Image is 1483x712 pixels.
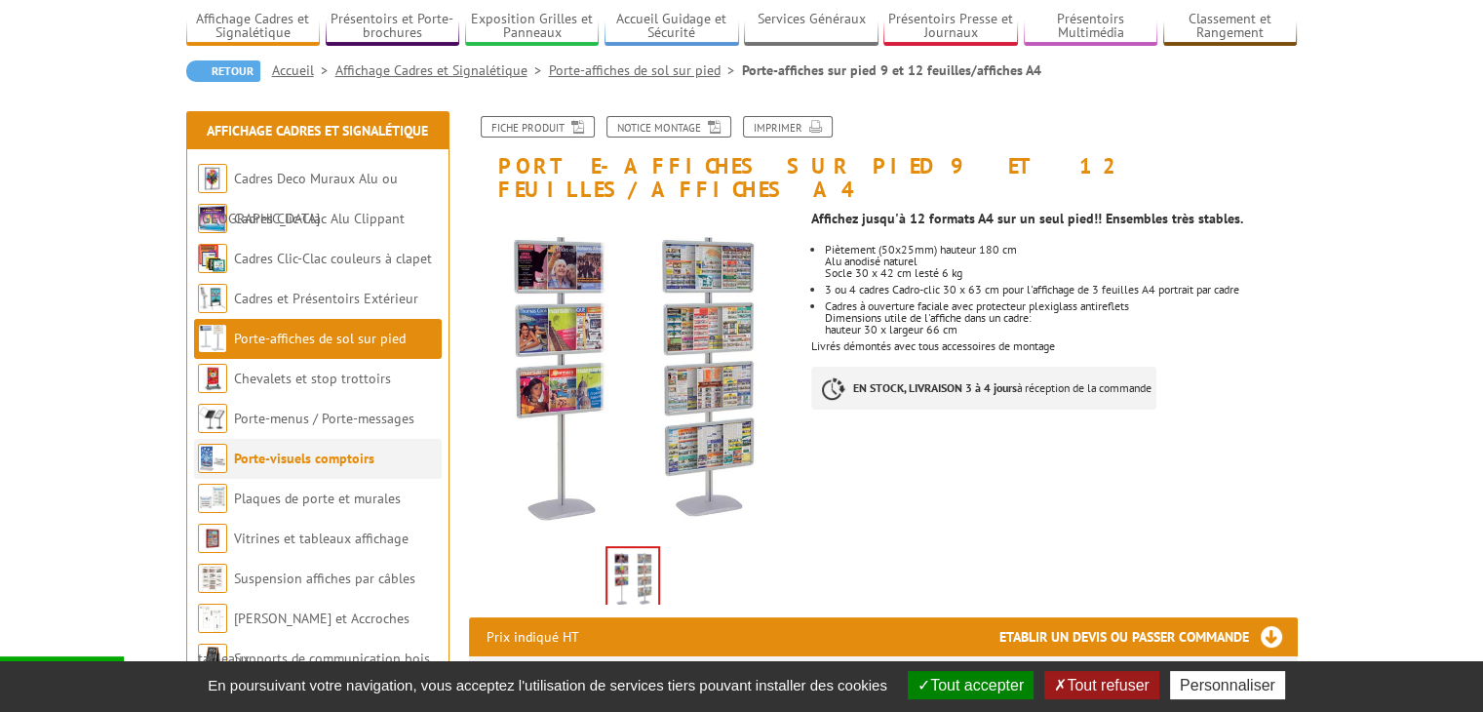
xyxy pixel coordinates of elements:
a: Présentoirs et Porte-brochures [326,11,460,43]
a: Notice Montage [606,116,731,138]
a: Cadres et Présentoirs Extérieur [234,290,418,307]
img: porte_affiches_214172.jpg [607,548,658,609]
a: Porte-affiches de sol sur pied [234,330,406,347]
button: Tout refuser [1044,671,1158,699]
img: porte_affiches_214172.jpg [469,211,798,539]
a: Accueil Guidage et Sécurité [605,11,739,43]
a: Plaques de porte et murales [234,490,401,507]
img: Cimaises et Accroches tableaux [198,604,227,633]
img: Cadres Clic-Clac couleurs à clapet [198,244,227,273]
img: Chevalets et stop trottoirs [198,364,227,393]
a: Présentoirs Presse et Journaux [883,11,1018,43]
strong: Affichez jusqu'à 12 formats A4 sur un seul pied!! Ensembles très stables. [811,210,1243,227]
a: Supports de communication bois [234,650,430,667]
img: Porte-menus / Porte-messages [198,404,227,433]
a: Services Généraux [744,11,878,43]
h3: Etablir un devis ou passer commande [999,617,1298,656]
p: Cadres à ouverture faciale avec protecteur plexiglass antireflets [825,300,1297,312]
a: Imprimer [743,116,833,138]
a: Affichage Cadres et Signalétique [207,122,428,139]
a: Cadres Deco Muraux Alu ou [GEOGRAPHIC_DATA] [198,170,398,227]
li: 3 ou 4 cadres Cadro-clic 30 x 63 cm pour l'affichage de 3 feuilles A4 portrait par cadre [825,284,1297,296]
button: Personnaliser (fenêtre modale) [1170,671,1285,699]
a: Classement et Rangement [1163,11,1298,43]
p: Socle 30 x 42 cm lesté 6 kg [825,267,1297,279]
a: Chevalets et stop trottoirs [234,370,391,387]
strong: EN STOCK, LIVRAISON 3 à 4 jours [853,380,1017,395]
img: Porte-visuels comptoirs [198,444,227,473]
p: Prix indiqué HT [487,617,579,656]
a: Suspension affiches par câbles [234,570,415,587]
a: Fiche produit [481,116,595,138]
span: En poursuivant votre navigation, vous acceptez l'utilisation de services tiers pouvant installer ... [198,677,897,693]
p: hauteur 30 x largeur 66 cm [825,324,1297,336]
p: Alu anodisé naturel [825,256,1297,267]
p: à réception de la commande [811,367,1156,410]
button: Tout accepter [908,671,1034,699]
img: Vitrines et tableaux affichage [198,524,227,553]
a: Affichage Cadres et Signalétique [335,61,549,79]
a: Cadres Clic-Clac couleurs à clapet [234,250,432,267]
a: [PERSON_NAME] et Accroches tableaux [198,610,410,667]
a: Présentoirs Multimédia [1024,11,1158,43]
img: Porte-affiches de sol sur pied [198,324,227,353]
h1: Porte-affiches sur pied 9 et 12 feuilles/affiches A4 [454,116,1312,201]
a: Accueil [272,61,335,79]
img: Cadres et Présentoirs Extérieur [198,284,227,313]
img: Cadres Deco Muraux Alu ou Bois [198,164,227,193]
a: Cadres Clic-Clac Alu Clippant [234,210,405,227]
div: Livrés démontés avec tous accessoires de montage [811,201,1311,429]
p: Piètement (50x25mm) hauteur 180 cm [825,244,1297,256]
a: Porte-affiches de sol sur pied [549,61,742,79]
a: Affichage Cadres et Signalétique [186,11,321,43]
a: Vitrines et tableaux affichage [234,530,409,547]
li: Porte-affiches sur pied 9 et 12 feuilles/affiches A4 [742,60,1041,80]
a: Retour [186,60,260,82]
a: Porte-menus / Porte-messages [234,410,414,427]
p: Dimensions utile de l'affiche dans un cadre: [825,312,1297,324]
a: Porte-visuels comptoirs [234,450,374,467]
a: Exposition Grilles et Panneaux [465,11,600,43]
img: Plaques de porte et murales [198,484,227,513]
img: Suspension affiches par câbles [198,564,227,593]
